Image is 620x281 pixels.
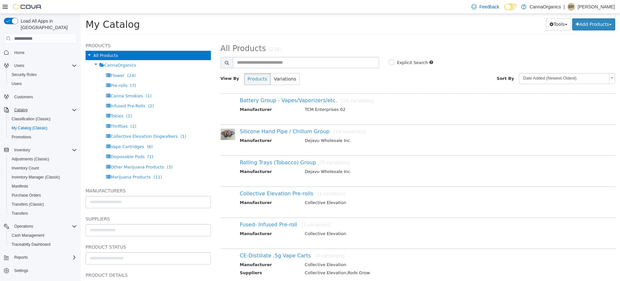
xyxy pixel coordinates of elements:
img: 150 [140,118,154,129]
span: Traceabilty Dashboard [9,241,77,248]
span: Adjustments (Classic) [12,157,49,162]
span: Purchase Orders [12,193,41,198]
button: Operations [12,222,36,230]
span: Other Marijuana Products [30,151,83,156]
span: Inventory [12,146,77,154]
small: [8 variations] [234,242,264,247]
span: Settings [12,266,77,275]
button: Users [6,79,79,88]
button: Adjustments (Classic) [6,155,79,164]
a: Inventory Manager (Classic) [9,173,63,181]
span: Manifests [9,182,77,190]
small: [1 variation] [237,180,264,185]
a: Collective Elevation Pre-rolls[1 variation] [159,179,264,186]
span: Sort By [416,62,433,67]
span: (1) [67,140,72,145]
a: Manifests [9,182,31,190]
button: Users [12,62,27,70]
button: Catalog [12,106,30,114]
span: Transfers (Classic) [9,200,77,208]
span: Infused Pre-Rolls [30,90,65,94]
img: 150 [140,149,154,163]
span: Vape Cartridges [30,130,63,135]
a: Promotions [9,133,34,141]
th: Manufacturer [159,189,219,197]
span: Flower [30,59,44,64]
a: Settings [12,267,31,275]
img: 150 [140,180,154,189]
button: Reports [1,253,79,262]
a: Customers [12,93,36,101]
input: Dark Mode [504,4,518,10]
a: Battery Group - Vapes/Vaporizers/etc.[26 variations] [159,83,293,90]
span: CannaOrganics [24,49,56,54]
button: Security Roles [6,70,79,79]
span: Inventory Count [12,166,39,171]
button: Inventory [1,146,79,155]
span: Operations [12,222,77,230]
td: Collective Elevation [219,251,520,259]
span: Thrifties [30,110,47,115]
span: Disposable Pods [30,140,64,145]
span: Date Added (Newest-Oldest) [439,59,526,70]
span: Transfers [9,210,77,217]
img: 150 [140,211,154,221]
span: Manifests [12,184,28,189]
td: Collective Elevation [219,189,520,197]
span: Inventory Manager (Classic) [9,173,77,181]
span: Load All Apps in [GEOGRAPHIC_DATA] [18,18,77,31]
span: (24) [46,59,55,64]
a: My Catalog (Classic) [9,124,50,132]
span: BR [569,3,574,11]
a: Home [12,49,27,57]
img: 150 [140,242,154,261]
h5: Suppliers [5,201,130,209]
td: Dejavu Wholesale Inc. [219,158,520,166]
span: Classification (Classic) [9,115,77,123]
small: [26 variations] [261,84,293,89]
span: Home [12,48,77,56]
button: Customers [1,92,79,102]
button: Classification (Classic) [6,114,79,124]
span: Transfers [12,211,28,216]
span: Inventory Count [9,164,77,172]
a: Rolling Trays (Tobacco) Group[5 variations] [159,148,269,155]
button: Home [1,48,79,57]
button: Catalog [1,105,79,114]
a: Traceabilty Dashboard [9,241,53,248]
h5: Product Status [5,229,130,237]
a: CE-Distillate .5g Vape Carts[8 variations] [159,242,264,248]
span: (1) [50,110,56,115]
button: Users [1,61,79,70]
span: (1) [65,80,71,84]
span: Marijuana Products [30,161,70,166]
th: Suppliers [159,259,219,267]
span: Reports [12,254,77,261]
span: Customers [12,93,77,101]
button: Manifests [6,182,79,191]
h5: Products [5,28,130,36]
span: Reports [14,255,28,260]
span: Catalog [12,106,77,114]
button: Tools [465,5,490,16]
button: Reports [12,254,30,261]
a: Transfers (Classic) [9,200,46,208]
span: Promotions [9,133,77,141]
button: Transfers [6,209,79,218]
a: Transfers [9,210,30,217]
span: Users [14,63,24,68]
span: (1) [45,100,51,104]
th: Manufacturer [159,158,219,166]
button: Promotions [6,133,79,142]
a: Cash Management [9,232,47,239]
span: Users [12,62,77,70]
span: (7) [49,69,55,74]
small: [5 variations] [240,149,269,154]
span: Traceabilty Dashboard [12,242,50,247]
span: Adjustments (Classic) [9,155,77,163]
span: All Products [13,39,37,44]
img: Cova [13,4,42,10]
button: Inventory [12,146,33,154]
p: [PERSON_NAME] [578,3,615,11]
a: Feedback [469,0,501,13]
